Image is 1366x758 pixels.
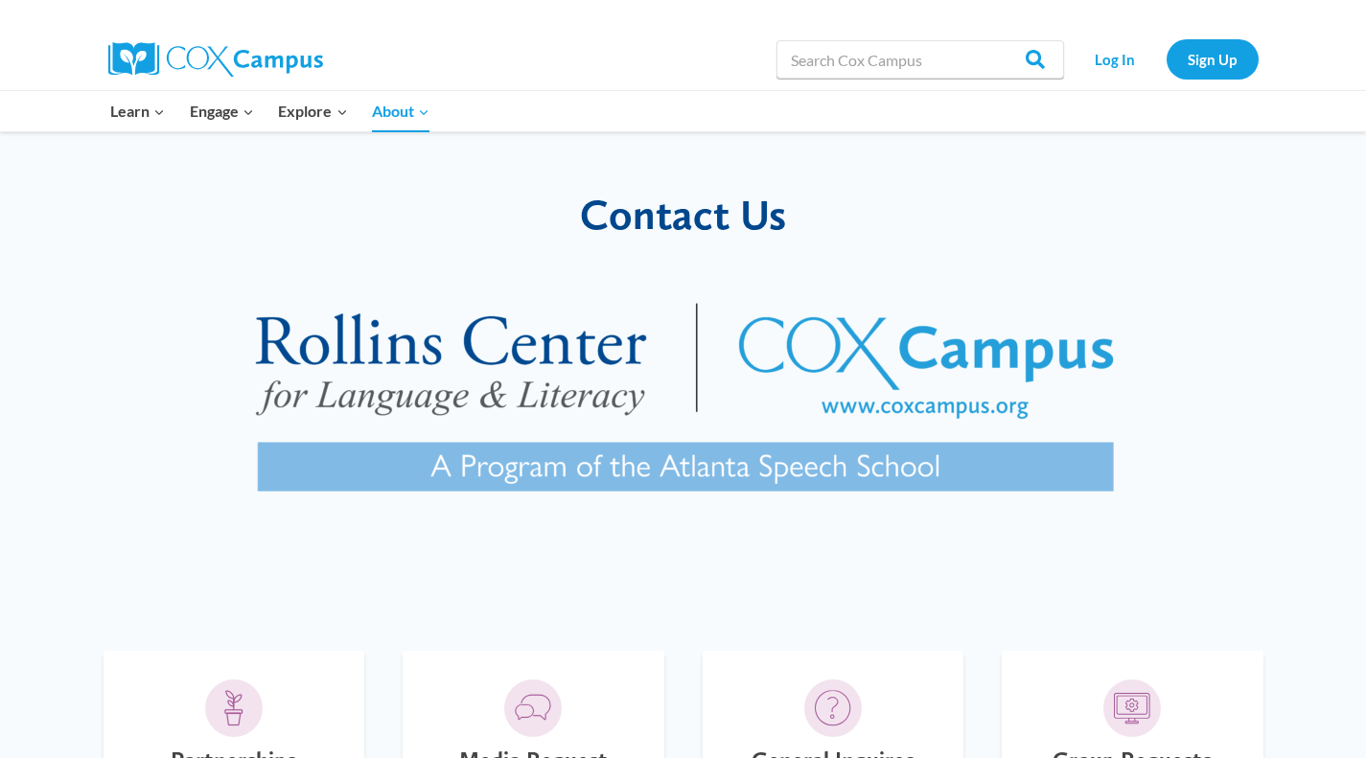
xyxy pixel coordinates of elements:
[1074,39,1259,79] nav: Secondary Navigation
[110,99,165,124] span: Learn
[278,99,347,124] span: Explore
[108,42,323,77] img: Cox Campus
[99,91,442,131] nav: Primary Navigation
[372,99,429,124] span: About
[193,259,1174,555] img: RollinsCox combined logo
[1167,39,1259,79] a: Sign Up
[1074,39,1157,79] a: Log In
[776,40,1064,79] input: Search Cox Campus
[580,189,786,240] span: Contact Us
[190,99,254,124] span: Engage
